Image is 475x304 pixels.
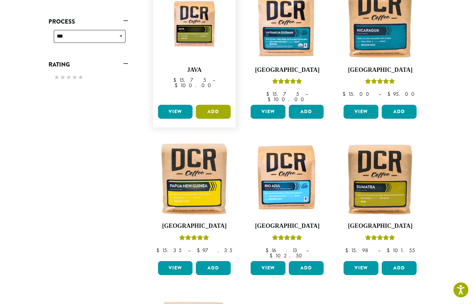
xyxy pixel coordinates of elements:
[306,247,309,254] span: –
[343,90,372,97] bdi: 15.00
[48,59,128,70] a: Rating
[387,90,393,97] span: $
[251,105,285,119] a: View
[378,247,380,254] span: –
[342,67,418,74] h4: [GEOGRAPHIC_DATA]
[342,141,418,217] img: Sumatra-12oz-300x300.jpg
[378,90,381,97] span: –
[173,76,179,83] span: $
[196,105,231,119] button: Add
[387,247,415,254] bdi: 101.55
[197,247,202,254] span: $
[251,261,285,275] a: View
[270,252,305,259] bdi: 102.50
[382,261,417,275] button: Add
[173,76,206,83] bdi: 15.75
[345,247,371,254] bdi: 15.98
[48,70,128,85] div: Rating
[156,247,162,254] span: $
[156,247,182,254] bdi: 15.35
[289,261,324,275] button: Add
[268,96,273,103] span: $
[212,76,215,83] span: –
[344,105,378,119] a: View
[272,234,302,244] div: Rated 5.00 out of 5
[345,247,351,254] span: $
[249,141,325,217] img: DCR-Rio-Azul-Coffee-Bag-300x300.png
[78,73,84,82] span: ★
[266,90,299,97] bdi: 15.75
[158,105,193,119] a: View
[249,141,325,258] a: [GEOGRAPHIC_DATA]Rated 5.00 out of 5
[272,77,302,87] div: Rated 4.83 out of 5
[156,67,233,74] h4: Java
[387,90,418,97] bdi: 95.00
[343,90,348,97] span: $
[66,73,72,82] span: ★
[179,234,209,244] div: Rated 5.00 out of 5
[175,82,214,89] bdi: 100.00
[48,16,128,27] a: Process
[342,223,418,230] h4: [GEOGRAPHIC_DATA]
[156,141,232,217] img: Papua-New-Guinea-12oz-300x300.jpg
[266,90,272,97] span: $
[54,73,60,82] span: ★
[72,73,78,82] span: ★
[289,105,324,119] button: Add
[270,252,275,259] span: $
[266,247,300,254] bdi: 16.13
[344,261,378,275] a: View
[196,261,231,275] button: Add
[197,247,232,254] bdi: 97.35
[158,261,193,275] a: View
[249,67,325,74] h4: [GEOGRAPHIC_DATA]
[249,223,325,230] h4: [GEOGRAPHIC_DATA]
[48,27,128,51] div: Process
[188,247,191,254] span: –
[387,247,392,254] span: $
[382,105,417,119] button: Add
[60,73,66,82] span: ★
[266,247,271,254] span: $
[305,90,308,97] span: –
[156,223,233,230] h4: [GEOGRAPHIC_DATA]
[268,96,307,103] bdi: 100.00
[365,77,395,87] div: Rated 5.00 out of 5
[175,82,180,89] span: $
[156,141,233,258] a: [GEOGRAPHIC_DATA]Rated 5.00 out of 5
[342,141,418,258] a: [GEOGRAPHIC_DATA]Rated 5.00 out of 5
[365,234,395,244] div: Rated 5.00 out of 5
